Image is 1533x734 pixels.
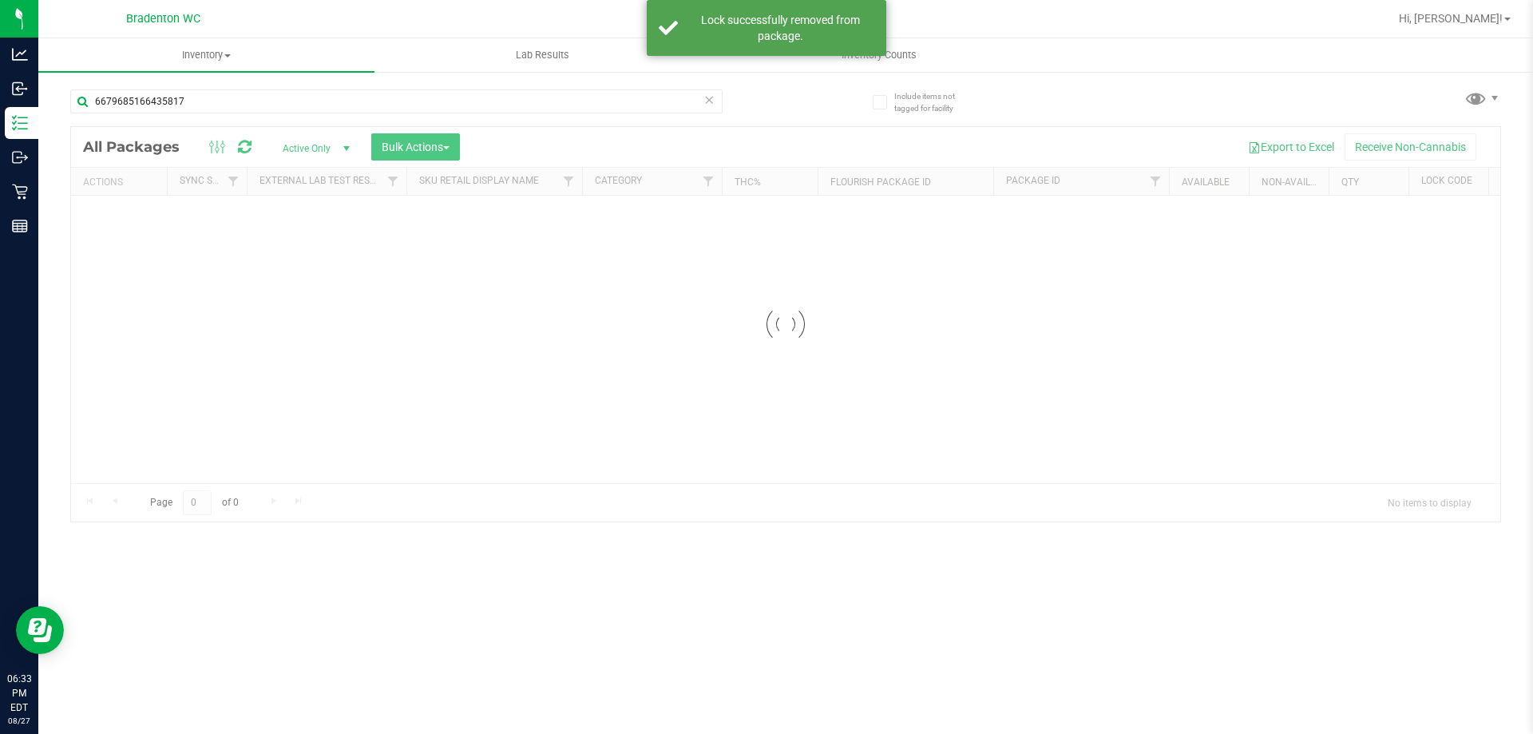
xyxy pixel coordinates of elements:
[16,606,64,654] iframe: Resource center
[38,38,374,72] a: Inventory
[687,12,874,44] div: Lock successfully removed from package.
[12,218,28,234] inline-svg: Reports
[12,115,28,131] inline-svg: Inventory
[7,672,31,715] p: 06:33 PM EDT
[12,81,28,97] inline-svg: Inbound
[894,90,974,114] span: Include items not tagged for facility
[126,12,200,26] span: Bradenton WC
[70,89,723,113] input: Search Package ID, Item Name, SKU, Lot or Part Number...
[38,48,374,62] span: Inventory
[12,149,28,165] inline-svg: Outbound
[12,184,28,200] inline-svg: Retail
[1399,12,1503,25] span: Hi, [PERSON_NAME]!
[703,89,715,110] span: Clear
[12,46,28,62] inline-svg: Analytics
[374,38,711,72] a: Lab Results
[494,48,591,62] span: Lab Results
[7,715,31,727] p: 08/27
